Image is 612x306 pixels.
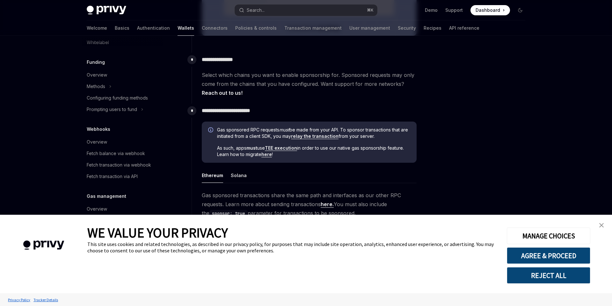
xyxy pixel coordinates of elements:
em: must [279,127,289,132]
div: Fetch transaction via API [87,173,138,180]
a: Configuring funding methods [82,92,163,104]
a: Overview [82,136,163,148]
span: As such, apps use in order to use our native gas sponsorship feature. Learn how to migrate ! [217,145,410,158]
button: Toggle dark mode [515,5,525,15]
button: MANAGE CHOICES [507,228,590,244]
div: Overview [87,138,107,146]
a: Security [398,20,416,36]
button: Ethereum [202,168,223,183]
h5: Gas management [87,192,126,200]
div: This site uses cookies and related technologies, as described in our privacy policy, for purposes... [87,241,497,254]
button: Search...⌘K [235,4,377,16]
svg: Info [208,127,215,134]
span: ⌘ K [367,8,374,13]
a: Recipes [424,20,441,36]
a: Dashboard [470,5,510,15]
div: Configuring funding methods [87,94,148,102]
strong: must [246,145,257,151]
a: Overview [82,203,163,215]
div: Prompting users to fund [87,106,137,113]
h5: Webhooks [87,125,110,133]
span: Dashboard [476,7,500,13]
code: sponsor: true [209,210,248,217]
a: Welcome [87,20,107,36]
a: Transaction management [284,20,342,36]
a: Basics [115,20,129,36]
a: Privacy Policy [6,294,32,305]
div: Search... [247,6,265,14]
a: relay the transaction [291,133,339,139]
button: AGREE & PROCEED [507,247,590,264]
button: Solana [231,168,247,183]
div: Overview [87,205,107,213]
div: Overview [87,71,107,79]
a: Fetch balance via webhook [82,148,163,159]
img: close banner [599,223,604,228]
a: User management [349,20,390,36]
a: Demo [425,7,438,13]
div: Methods [87,83,105,90]
a: here. [321,201,334,208]
a: Fetch transaction via API [82,171,163,182]
a: Support [445,7,463,13]
a: TEE execution [265,145,297,151]
a: close banner [595,219,608,232]
span: Gas sponsored transactions share the same path and interfaces as our other RPC requests. Learn mo... [202,191,417,218]
a: Policies & controls [235,20,277,36]
span: WE VALUE YOUR PRIVACY [87,224,228,241]
span: Gas sponsored RPC requests be made from your API. To sponsor transactions that are initiated from... [217,127,410,139]
a: Tracker Details [32,294,60,305]
img: company logo [10,231,78,259]
a: Authentication [137,20,170,36]
h5: Funding [87,58,105,66]
div: Fetch transaction via webhook [87,161,151,169]
a: Connectors [202,20,228,36]
a: Wallets [178,20,194,36]
a: here [261,152,272,157]
img: dark logo [87,6,126,15]
a: Fetch transaction via webhook [82,159,163,171]
a: Reach out to us! [202,90,243,96]
a: Overview [82,69,163,81]
a: API reference [449,20,479,36]
button: REJECT ALL [507,267,590,284]
div: Fetch balance via webhook [87,150,145,157]
span: Select which chains you want to enable sponsorship for. Sponsored requests may only come from the... [202,71,417,97]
